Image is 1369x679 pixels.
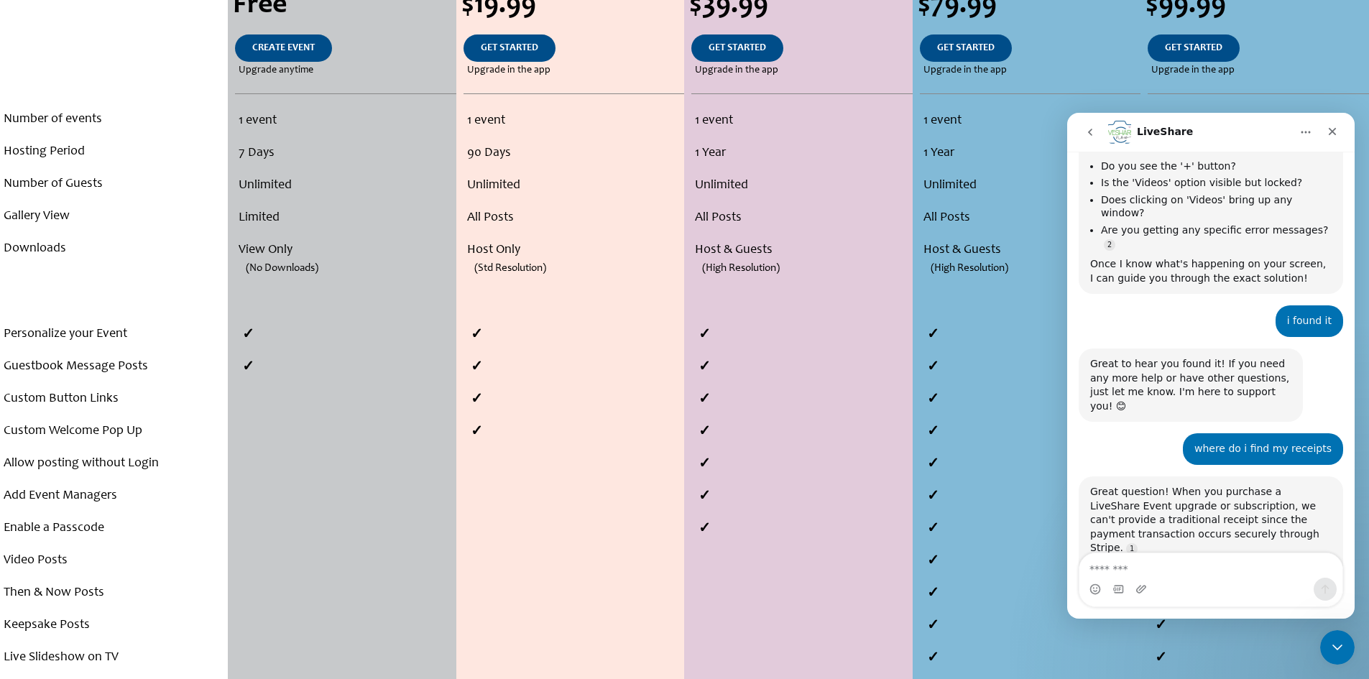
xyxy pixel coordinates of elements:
button: Upload attachment [68,471,80,482]
li: Host & Guests [923,234,1137,267]
li: Custom Welcome Pop Up [4,415,224,448]
div: Great question! When you purchase a LiveShare Event upgrade or subscription, we can't provide a t... [23,372,264,443]
button: Send a message… [246,465,269,488]
span: . [113,43,116,53]
a: . [96,34,133,62]
a: Source reference 12861752: [59,430,70,442]
li: 7 Days [239,137,451,170]
li: Limited [239,202,451,234]
li: Unlimited [923,170,1137,202]
li: Personalize your Event [4,318,224,351]
span: Upgrade in the app [695,62,778,79]
li: All Posts [695,202,908,234]
li: Live Slideshow on TV [4,642,224,674]
span: Upgrade in the app [467,62,550,79]
li: Then & Now Posts [4,577,224,609]
span: (Std Resolution) [474,252,546,285]
iframe: Intercom live chat [1320,630,1355,665]
li: Number of events [4,103,224,136]
li: Gallery View [4,200,224,233]
li: 1 event [239,105,451,137]
span: GET STARTED [481,43,538,53]
li: Downloads [4,233,224,265]
li: Host Only [467,234,681,267]
a: CREATE EVENT [235,34,332,62]
li: Guestbook Message Posts [4,351,224,383]
li: View Only [239,234,451,267]
li: Unlimited [239,170,451,202]
span: (No Downloads) [246,252,318,285]
li: All Posts [467,202,681,234]
a: GET STARTED [1148,34,1240,62]
li: 90 Days [467,137,681,170]
li: Number of Guests [4,168,224,200]
button: Emoji picker [22,471,34,482]
span: (High Resolution) [702,252,780,285]
li: Host & Guests [695,234,908,267]
span: (High Resolution) [931,252,1008,285]
li: Unlimited [467,170,681,202]
iframe: Intercom live chat [1067,113,1355,619]
li: 1 event [467,105,681,137]
span: CREATE EVENT [252,43,315,53]
li: Enable a Passcode [4,512,224,545]
li: 1 event [695,105,908,137]
div: Great question! When you purchase a LiveShare Event upgrade or subscription, we can't provide a t... [11,364,276,621]
span: GET STARTED [709,43,766,53]
li: Allow posting without Login [4,448,224,480]
span: Upgrade anytime [239,62,313,79]
textarea: Message… [12,440,275,465]
span: GET STARTED [1165,43,1222,53]
li: 1 Year [695,137,908,170]
span: Upgrade in the app [923,62,1007,79]
li: Unlimited [695,170,908,202]
li: 1 Year [923,137,1137,170]
li: Custom Button Links [4,383,224,415]
div: LiveShare says… [11,364,276,622]
a: GET STARTED [920,34,1012,62]
span: GET STARTED [937,43,995,53]
li: Keepsake Posts [4,609,224,642]
button: Gif picker [45,471,57,482]
span: Upgrade in the app [1151,62,1235,79]
li: Video Posts [4,545,224,577]
li: Hosting Period [4,136,224,168]
li: 1 event [923,105,1137,137]
a: GET STARTED [464,34,556,62]
span: . [113,65,116,75]
a: GET STARTED [691,34,783,62]
li: All Posts [923,202,1137,234]
li: Add Event Managers [4,480,224,512]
